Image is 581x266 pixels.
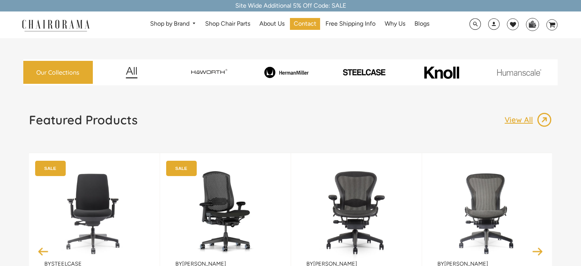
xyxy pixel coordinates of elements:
a: Classic Aeron Chair (Renewed) - chairorama Classic Aeron Chair (Renewed) - chairorama [437,165,537,260]
a: Free Shipping Info [322,18,379,30]
a: Why Us [381,18,409,30]
a: Herman Miller Celle Office Chair Renewed by Chairorama | Grey - chairorama Herman Miller Celle Of... [175,165,275,260]
a: Shop Chair Parts [201,18,254,30]
text: SALE [175,166,187,171]
img: image_12.png [110,67,153,78]
a: Herman Miller Classic Aeron Chair | Black | Size B (Renewed) - chairorama Herman Miller Classic A... [306,165,406,260]
img: Classic Aeron Chair (Renewed) - chairorama [437,165,537,260]
a: Featured Products [29,112,138,134]
p: View All [505,115,537,125]
nav: DesktopNavigation [126,18,453,32]
text: SALE [44,166,56,171]
h1: Featured Products [29,112,138,127]
img: image_7_14f0750b-d084-457f-979a-a1ab9f6582c4.png [172,65,246,80]
a: Amia Chair by chairorama.com Renewed Amia Chair chairorama.com [44,165,144,260]
span: Why Us [385,20,405,28]
a: Contact [290,18,320,30]
img: Amia Chair by chairorama.com [44,165,144,260]
img: chairorama [18,18,94,32]
button: Next [531,245,544,258]
span: Free Shipping Info [325,20,375,28]
a: Shop by Brand [146,18,200,30]
a: Our Collections [23,61,93,84]
a: About Us [256,18,288,30]
a: View All [505,112,552,127]
img: image_8_173eb7e0-7579-41b4-bc8e-4ba0b8ba93e8.png [249,67,324,78]
button: Previous [37,245,50,258]
span: Contact [294,20,316,28]
img: PHOTO-2024-07-09-00-53-10-removebg-preview.png [327,68,401,76]
a: Blogs [411,18,433,30]
img: WhatsApp_Image_2024-07-12_at_16.23.01.webp [526,18,538,30]
img: Herman Miller Celle Office Chair Renewed by Chairorama | Grey - chairorama [175,165,275,260]
img: Herman Miller Classic Aeron Chair | Black | Size B (Renewed) - chairorama [306,165,406,260]
span: Shop Chair Parts [205,20,250,28]
img: image_11.png [482,69,557,75]
img: image_10_1.png [407,65,476,80]
span: Blogs [414,20,429,28]
span: About Us [259,20,285,28]
img: image_13.png [537,112,552,127]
